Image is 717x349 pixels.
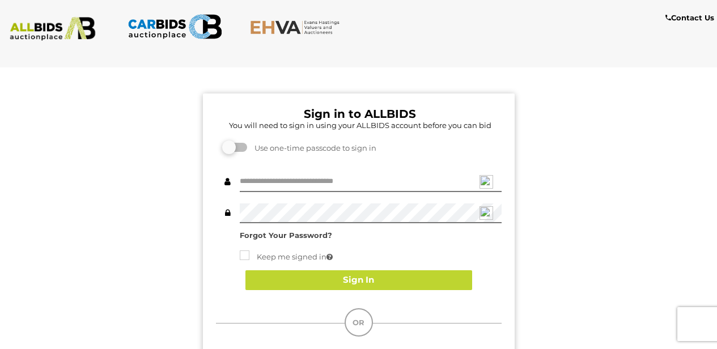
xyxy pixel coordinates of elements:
[345,308,373,337] div: OR
[245,270,472,290] button: Sign In
[250,20,345,35] img: EHVA.com.au
[665,13,714,22] b: Contact Us
[5,17,100,41] img: ALLBIDS.com.au
[304,107,416,121] b: Sign in to ALLBIDS
[480,206,493,220] img: npw-badge-icon-locked.svg
[665,11,717,24] a: Contact Us
[219,121,502,129] h5: You will need to sign in using your ALLBIDS account before you can bid
[128,11,222,42] img: CARBIDS.com.au
[240,250,333,263] label: Keep me signed in
[480,175,493,189] img: npw-badge-icon-locked.svg
[240,231,332,240] a: Forgot Your Password?
[249,143,376,152] span: Use one-time passcode to sign in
